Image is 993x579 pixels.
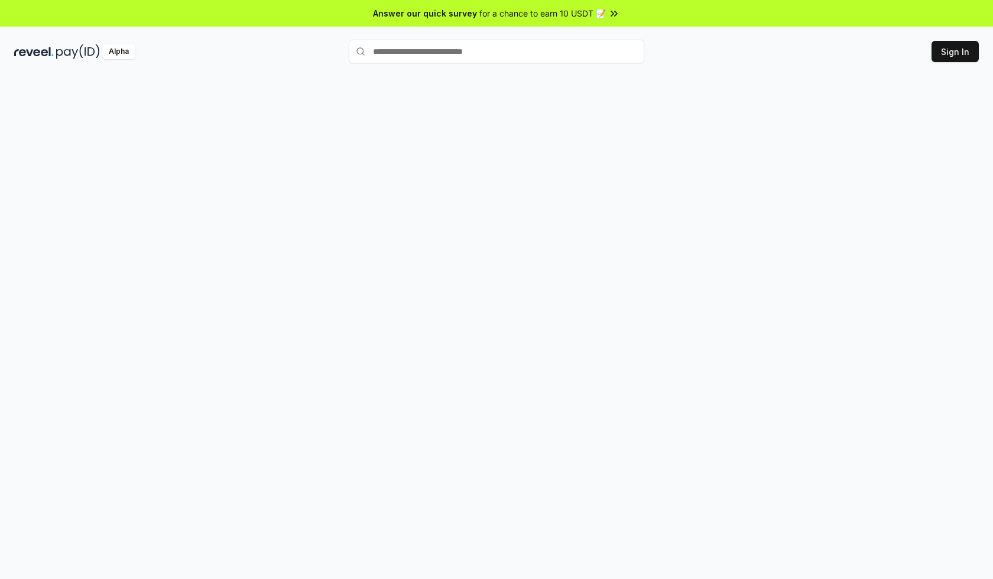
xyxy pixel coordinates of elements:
[56,44,100,59] img: pay_id
[479,7,606,20] span: for a chance to earn 10 USDT 📝
[932,41,979,62] button: Sign In
[14,44,54,59] img: reveel_dark
[102,44,135,59] div: Alpha
[373,7,477,20] span: Answer our quick survey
